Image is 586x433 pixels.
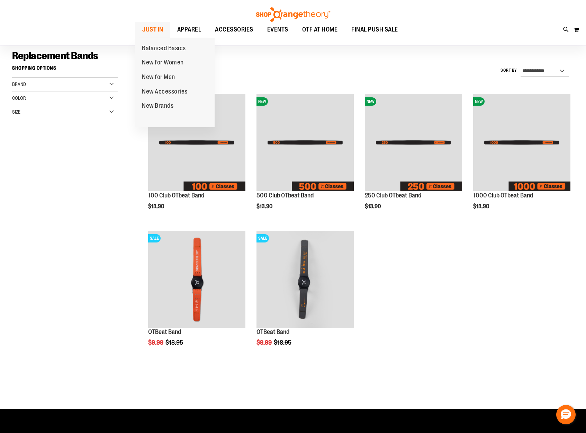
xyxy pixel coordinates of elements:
label: Sort By [501,68,517,73]
a: New for Women [135,55,191,70]
a: Balanced Basics [135,41,193,56]
span: $9.99 [256,339,273,346]
span: SALE [256,234,269,242]
a: OTBeat BandSALE [148,231,245,329]
a: 100 Club OTbeat Band [148,192,204,199]
a: OTF AT HOME [295,22,345,38]
img: OTBeat Band [148,231,245,328]
span: Brand [12,81,26,87]
span: APPAREL [177,22,201,37]
span: Balanced Basics [142,45,186,53]
img: Image of 100 Club OTbeat Band [148,94,245,191]
a: 1000 Club OTbeat Band [473,192,533,199]
button: Hello, have a question? Let’s chat. [556,405,576,424]
span: New Brands [142,102,173,111]
a: APPAREL [170,22,208,38]
div: product [145,90,249,223]
span: $9.99 [148,339,164,346]
span: $13.90 [256,203,273,210]
span: NEW [473,97,485,106]
div: product [145,227,249,364]
a: ACCESSORIES [208,22,260,37]
strong: Shopping Options [12,62,118,78]
div: product [253,90,357,223]
a: New Accessories [135,85,195,99]
span: SALE [148,234,161,242]
span: New for Women [142,59,184,68]
div: product [470,90,574,223]
span: $13.90 [473,203,490,210]
a: OTBeat Band [256,328,289,335]
span: ACCESSORIES [215,22,253,37]
a: 250 Club OTbeat Band [365,192,421,199]
a: Image of 100 Club OTbeat BandNEW [148,94,245,192]
span: NEW [365,97,376,106]
a: FINAL PUSH SALE [344,22,405,38]
span: FINAL PUSH SALE [351,22,398,37]
a: New for Men [135,70,182,85]
span: JUST IN [142,22,163,37]
a: OTBeat BandSALE [256,231,354,329]
span: Replacement Bands [12,50,98,62]
a: New Brands [135,99,180,113]
div: product [253,227,357,364]
a: Image of 250 Club OTbeat BandNEW [365,94,462,192]
a: OTBeat Band [148,328,181,335]
a: 500 Club OTbeat Band [256,192,314,199]
div: product [361,90,466,223]
a: EVENTS [260,22,295,38]
a: Image of 1000 Club OTbeat BandNEW [473,94,570,192]
ul: JUST IN [135,38,215,127]
img: Shop Orangetheory [255,7,331,22]
span: $18.95 [274,339,292,346]
span: $13.90 [148,203,165,210]
a: Image of 500 Club OTbeat BandNEW [256,94,354,192]
img: Image of 250 Club OTbeat Band [365,94,462,191]
span: New Accessories [142,88,188,97]
span: NEW [256,97,268,106]
span: OTF AT HOME [302,22,338,37]
img: OTBeat Band [256,231,354,328]
a: JUST IN [135,22,170,38]
span: EVENTS [267,22,288,37]
span: $13.90 [365,203,382,210]
span: New for Men [142,73,175,82]
span: Color [12,95,26,101]
span: $18.95 [165,339,184,346]
span: Size [12,109,20,115]
img: Image of 1000 Club OTbeat Band [473,94,570,191]
img: Image of 500 Club OTbeat Band [256,94,354,191]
